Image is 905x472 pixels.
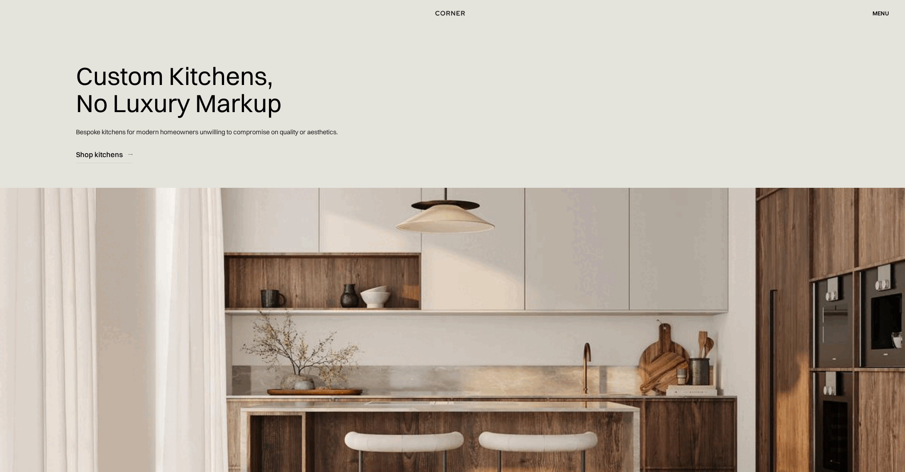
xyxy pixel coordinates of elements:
div: Shop kitchens [76,150,123,159]
div: menu [865,7,889,19]
p: Bespoke kitchens for modern homeowners unwilling to compromise on quality or aesthetics. [76,122,338,142]
a: Shop kitchens [76,146,132,163]
div: menu [873,10,889,16]
h1: Custom Kitchens, No Luxury Markup [76,57,281,122]
a: home [417,9,488,18]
